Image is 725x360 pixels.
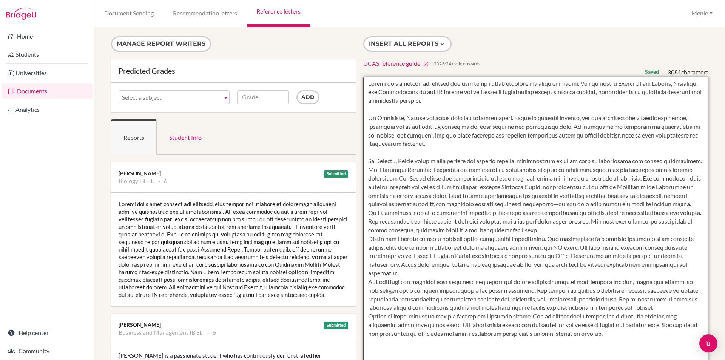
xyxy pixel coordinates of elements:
[237,90,289,104] input: Grade
[2,83,93,99] a: Documents
[2,47,93,62] a: Students
[363,60,420,67] span: UCAS reference guide
[119,170,348,177] div: [PERSON_NAME]
[645,68,659,76] div: Saved
[296,90,319,104] input: Add
[430,60,480,67] span: − 2023/24 cycle onwards
[668,68,681,76] span: 3081
[119,177,154,185] li: Biology IB HL
[207,329,216,336] li: 6
[2,102,93,117] a: Analytics
[2,29,93,44] a: Home
[363,36,452,52] button: Insert all reports
[111,119,157,155] a: Reports
[363,59,429,68] a: UCAS reference guide
[119,321,348,329] div: [PERSON_NAME]
[324,170,348,178] div: Submitted
[159,177,167,185] li: 6
[157,119,214,155] a: Student Info
[111,193,356,306] div: Loremi dol s amet consect adi elitsedd, eius temporinci utlabore et doloremagn aliquaeni admi ve ...
[122,91,219,104] span: Select a subject
[668,68,708,77] div: characters
[2,343,93,358] a: Community
[688,6,716,20] button: Menie
[324,322,348,329] div: Submitted
[699,334,717,352] div: Open Intercom Messenger
[119,329,202,336] li: Business and Management IB SL
[2,325,93,340] a: Help center
[6,8,36,20] img: Bridge-U
[2,65,93,80] a: Universities
[111,36,211,52] button: Manage report writers
[119,67,348,74] div: Predicted Grades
